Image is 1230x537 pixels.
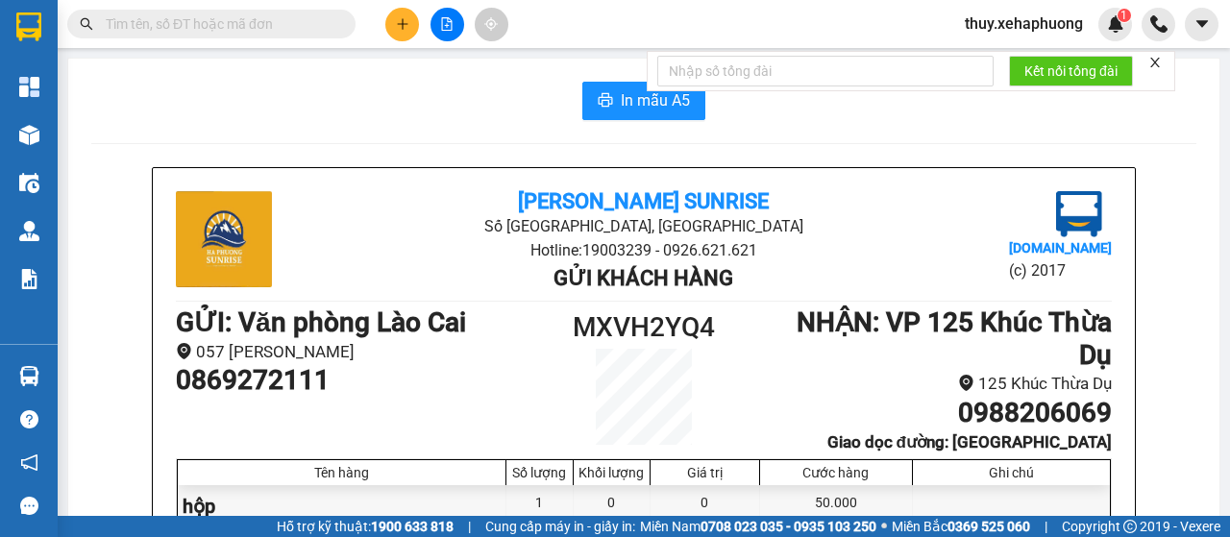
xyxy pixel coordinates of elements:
span: aim [484,17,498,31]
li: Hotline: 19003239 - 0926.621.621 [332,238,955,262]
strong: 1900 633 818 [371,519,454,534]
b: [PERSON_NAME] Sunrise [518,189,769,213]
span: In mẫu A5 [621,88,690,112]
li: (c) 2017 [1009,258,1112,282]
b: Giao dọc đường: [GEOGRAPHIC_DATA] [827,432,1112,452]
span: plus [396,17,409,31]
div: Ghi chú [918,465,1105,480]
span: Kết nối tổng đài [1024,61,1118,82]
button: plus [385,8,419,41]
span: search [80,17,93,31]
div: Tên hàng [183,465,501,480]
img: dashboard-icon [19,77,39,97]
b: NHẬN : VP 125 Khúc Thừa Dụ [797,306,1112,371]
div: 1 [506,485,574,528]
b: Gửi khách hàng [553,266,733,290]
img: logo.jpg [1056,191,1102,237]
span: thuy.xehaphuong [949,12,1098,36]
button: printerIn mẫu A5 [582,82,705,120]
span: caret-down [1193,15,1211,33]
b: GỬI : Văn phòng Lào Cai [176,306,466,338]
strong: 0369 525 060 [947,519,1030,534]
li: 057 [PERSON_NAME] [176,339,527,365]
button: caret-down [1185,8,1218,41]
strong: 0708 023 035 - 0935 103 250 [701,519,876,534]
span: Miền Bắc [892,516,1030,537]
span: notification [20,453,38,472]
div: hộp [178,485,506,528]
span: 1 [1120,9,1127,22]
span: file-add [440,17,454,31]
span: environment [176,343,192,359]
span: ⚪️ [881,523,887,530]
div: 0 [574,485,651,528]
span: close [1148,56,1162,69]
img: logo.jpg [176,191,272,287]
span: | [1045,516,1047,537]
div: Số lượng [511,465,568,480]
span: Miền Nam [640,516,876,537]
img: warehouse-icon [19,366,39,386]
input: Nhập số tổng đài [657,56,994,86]
span: | [468,516,471,537]
img: warehouse-icon [19,125,39,145]
div: Cước hàng [765,465,907,480]
h1: 0988206069 [761,397,1112,429]
button: aim [475,8,508,41]
span: Hỗ trợ kỹ thuật: [277,516,454,537]
span: printer [598,92,613,110]
span: environment [958,375,974,391]
span: Cung cấp máy in - giấy in: [485,516,635,537]
div: Khối lượng [578,465,645,480]
img: logo-vxr [16,12,41,41]
span: message [20,497,38,515]
div: Giá trị [655,465,754,480]
img: warehouse-icon [19,221,39,241]
img: warehouse-icon [19,173,39,193]
button: file-add [430,8,464,41]
sup: 1 [1118,9,1131,22]
div: 50.000 [760,485,913,528]
img: solution-icon [19,269,39,289]
div: 0 [651,485,760,528]
span: copyright [1123,520,1137,533]
h1: 0869272111 [176,364,527,397]
span: question-circle [20,410,38,428]
input: Tìm tên, số ĐT hoặc mã đơn [106,13,332,35]
button: Kết nối tổng đài [1009,56,1133,86]
h1: MXVH2YQ4 [527,306,761,349]
b: [DOMAIN_NAME] [1009,240,1112,256]
img: icon-new-feature [1107,15,1124,33]
img: phone-icon [1150,15,1168,33]
li: Số [GEOGRAPHIC_DATA], [GEOGRAPHIC_DATA] [332,214,955,238]
li: 125 Khúc Thừa Dụ [761,371,1112,397]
